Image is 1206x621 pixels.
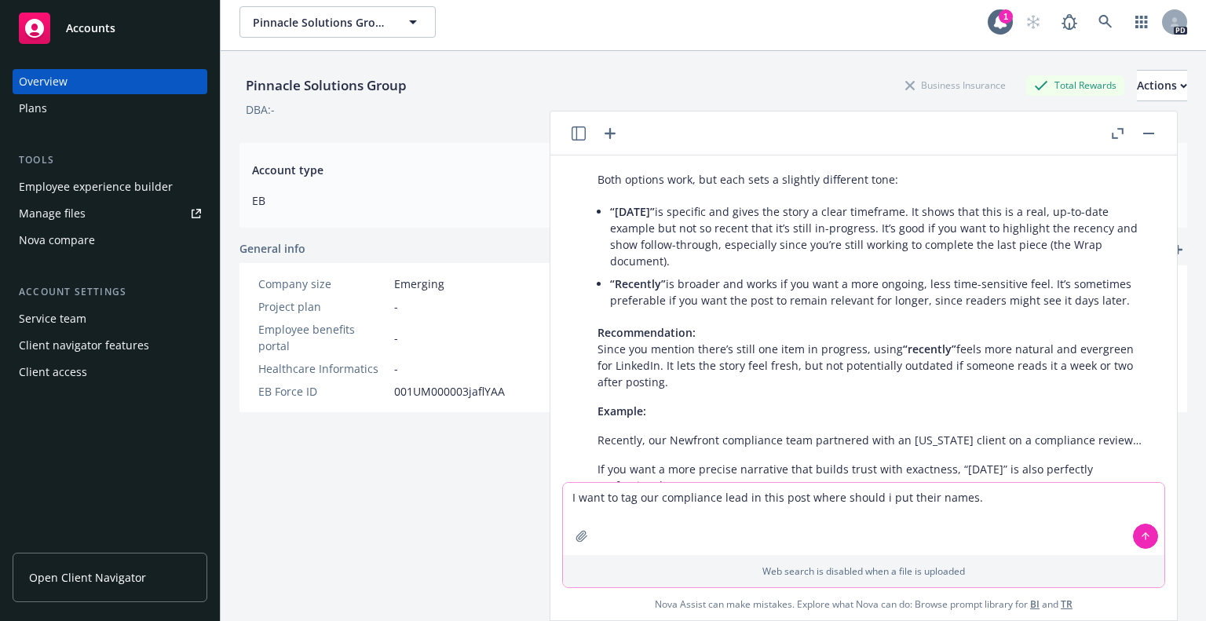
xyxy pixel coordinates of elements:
button: Pinnacle Solutions Group [239,6,436,38]
div: Actions [1137,71,1187,100]
div: Employee benefits portal [258,321,388,354]
div: Business Insurance [897,75,1014,95]
a: Plans [13,96,207,121]
a: Manage files [13,201,207,226]
span: - [394,360,398,377]
span: Emerging [394,276,444,292]
a: Switch app [1126,6,1157,38]
li: is broader and works if you want a more ongoing, less time-sensitive feel. It’s sometimes prefera... [610,272,1142,312]
div: DBA: - [246,101,275,118]
span: - [394,298,398,315]
a: Overview [13,69,207,94]
div: Client navigator features [19,333,149,358]
p: Both options work, but each sets a slightly different tone: [598,171,1142,188]
span: EB [252,192,694,209]
div: Employee experience builder [19,174,173,199]
span: “recently” [903,342,956,356]
p: Recently, our Newfront compliance team partnered with an [US_STATE] client on a compliance review… [598,432,1142,448]
span: General info [239,240,305,257]
a: Service team [13,306,207,331]
a: Employee experience builder [13,174,207,199]
div: EB Force ID [258,383,388,400]
span: Account type [252,162,694,178]
a: BI [1030,597,1040,611]
a: Search [1090,6,1121,38]
span: “[DATE]” [610,204,655,219]
textarea: I want to tag our compliance lead in this post where should i put their names [563,483,1164,555]
p: Web search is disabled when a file is uploaded [572,564,1155,578]
span: Pinnacle Solutions Group [253,14,389,31]
span: “Recently” [610,276,666,291]
li: is specific and gives the story a clear timeframe. It shows that this is a real, up-to-date examp... [610,200,1142,272]
p: If you want a more precise narrative that builds trust with exactness, “[DATE]” is also perfectly... [598,461,1142,494]
a: Accounts [13,6,207,50]
a: TR [1061,597,1073,611]
div: Manage files [19,201,86,226]
div: Account settings [13,284,207,300]
div: Client access [19,360,87,385]
span: 001UM000003jaflYAA [394,383,505,400]
div: Total Rewards [1026,75,1124,95]
span: Recommendation: [598,325,696,340]
span: Open Client Navigator [29,569,146,586]
div: 1 [999,9,1013,24]
a: Client access [13,360,207,385]
div: Tools [13,152,207,168]
span: Accounts [66,22,115,35]
div: Company size [258,276,388,292]
a: Report a Bug [1054,6,1085,38]
div: Nova compare [19,228,95,253]
a: Start snowing [1018,6,1049,38]
a: Client navigator features [13,333,207,358]
div: Pinnacle Solutions Group [239,75,413,96]
div: Project plan [258,298,388,315]
span: - [394,330,398,346]
div: Healthcare Informatics [258,360,388,377]
span: Nova Assist can make mistakes. Explore what Nova can do: Browse prompt library for and [655,588,1073,620]
a: add [1168,240,1187,259]
button: Actions [1137,70,1187,101]
p: Since you mention there’s still one item in progress, using feels more natural and evergreen for ... [598,324,1142,390]
a: Nova compare [13,228,207,253]
span: Example: [598,404,646,418]
div: Service team [19,306,86,331]
div: Plans [19,96,47,121]
div: Overview [19,69,68,94]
